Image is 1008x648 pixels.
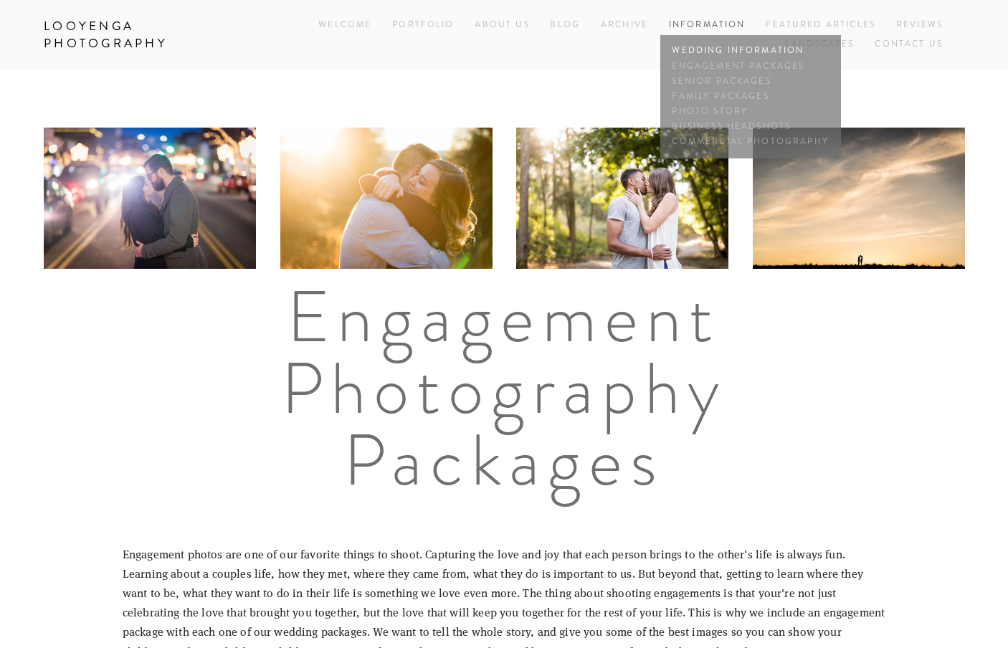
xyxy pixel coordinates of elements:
a: Blog [550,16,580,35]
a: Featured Articles [766,16,875,35]
a: Welcome [318,16,371,35]
a: Reviews [896,16,943,35]
img: _31A0457.jpg [516,128,728,269]
a: Commercial Photography [669,135,832,150]
a: Photo Story [669,104,832,119]
a: Engagement Packages [669,59,832,74]
a: Family Packages [669,89,832,104]
a: Looyenga Photography [33,14,242,56]
img: LooyengaPhotography-0051.jpg [44,128,256,269]
a: Business Headshots [669,120,832,135]
a: About Us [475,16,529,35]
a: Contact Us [875,35,943,54]
h1: Engagement Photography Packages [123,281,885,496]
a: Senior Packages [669,74,832,89]
a: Archive [601,16,648,35]
a: Portfolio [392,19,454,31]
a: Wedding Information [669,44,832,59]
img: _31A9774.jpg [280,128,493,269]
img: LooyengaPhotography-4063.jpg [753,128,965,269]
a: Information [669,19,746,31]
